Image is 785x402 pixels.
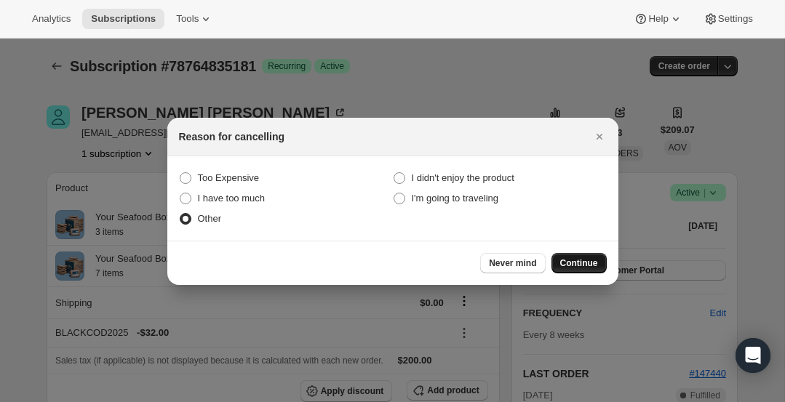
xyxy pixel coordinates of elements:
span: Tools [176,13,199,25]
button: Analytics [23,9,79,29]
button: Tools [167,9,222,29]
button: Help [625,9,691,29]
span: Analytics [32,13,71,25]
span: I'm going to traveling [412,193,499,204]
button: Close [589,126,610,147]
span: Never mind [489,257,536,269]
button: Settings [695,9,762,29]
span: Settings [718,13,753,25]
button: Subscriptions [82,9,164,29]
span: Subscriptions [91,13,156,25]
span: Continue [560,257,598,269]
span: Too Expensive [198,172,260,183]
button: Continue [551,253,607,273]
h2: Reason for cancelling [179,129,284,144]
button: Never mind [480,253,545,273]
div: Open Intercom Messenger [736,338,770,373]
span: I have too much [198,193,266,204]
span: I didn't enjoy the product [412,172,514,183]
span: Other [198,213,222,224]
span: Help [648,13,668,25]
